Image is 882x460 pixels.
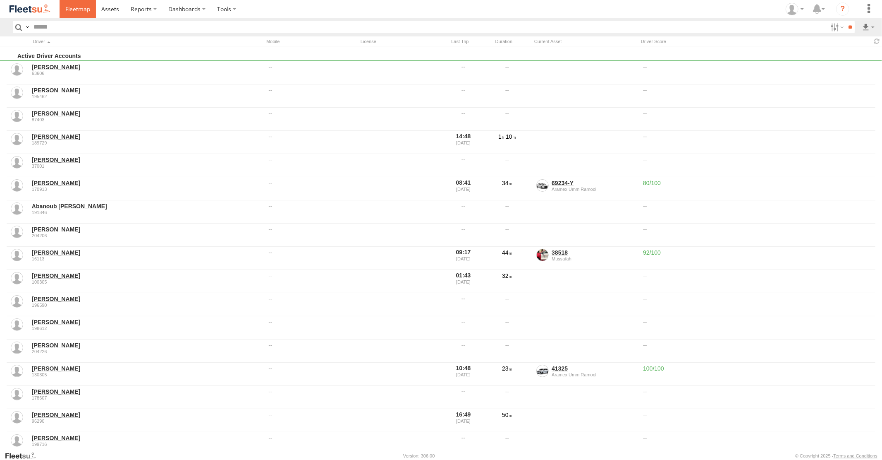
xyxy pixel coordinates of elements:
div: Version: 306.00 [403,453,435,458]
a: [PERSON_NAME] [32,388,263,395]
a: [PERSON_NAME] [32,434,263,442]
a: Visit our Website [5,452,43,460]
a: [PERSON_NAME] [32,133,263,140]
div: Current Asset [532,38,636,46]
a: 69234-Y [552,180,574,186]
a: [PERSON_NAME] [32,411,263,419]
div: Aramex Umm Ramool [552,187,640,192]
div: 100 [642,364,876,385]
div: 178607 [32,395,263,400]
div: Click to Sort [31,38,261,46]
a: [PERSON_NAME] [32,156,263,164]
span: 34 [502,180,512,186]
div: 204206 [32,233,263,238]
div: 199716 [32,442,263,447]
div: 130305 [32,372,263,377]
div: 96290 [32,419,263,424]
div: 63606 [32,71,263,76]
div: 16113 [32,256,263,261]
span: 50 [502,412,512,418]
div: License [359,38,441,46]
div: 08:41 [DATE] [448,178,479,200]
div: 14:48 [DATE] [448,132,479,153]
div: 09:17 [DATE] [448,248,479,269]
a: [PERSON_NAME] [32,226,263,233]
div: 189729 [32,140,263,145]
a: [PERSON_NAME] [32,110,263,117]
span: 23 [502,365,512,372]
div: Last Trip [445,38,476,46]
i: ? [836,2,849,16]
div: Aramex Umm Ramool [552,372,640,377]
div: 92 [642,248,876,269]
a: [PERSON_NAME] [32,365,263,372]
span: 1 [498,133,504,140]
a: [PERSON_NAME] [32,318,263,326]
a: Terms and Conditions [834,453,877,458]
div: 195462 [32,94,263,99]
a: [PERSON_NAME] [32,272,263,279]
a: [PERSON_NAME] [32,87,263,94]
div: © Copyright 2025 - [795,453,877,458]
label: Search Filter Options [827,21,845,33]
div: Driver Score [639,38,869,46]
a: Abanoub [PERSON_NAME] [32,202,263,210]
a: [PERSON_NAME] [32,342,263,349]
label: Search Query [24,21,31,33]
a: [PERSON_NAME] [32,249,263,256]
div: 204226 [32,349,263,354]
div: 100305 [32,279,263,284]
span: 44 [502,249,512,256]
div: 198612 [32,326,263,331]
a: 41325 [552,365,568,372]
div: 10:48 [DATE] [448,364,479,385]
div: 80 [642,178,876,200]
span: Refresh [872,37,882,45]
div: Ismail Elayodath [783,3,807,15]
div: 196590 [32,303,263,308]
span: 32 [502,272,512,279]
div: Duration [479,38,529,46]
div: 16:49 [DATE] [448,410,479,431]
a: [PERSON_NAME] [32,295,263,303]
label: Export results as... [861,21,875,33]
a: 38518 [552,249,568,256]
div: Mobile [264,38,355,46]
span: 10 [506,133,516,140]
div: 87403 [32,117,263,122]
div: 37001 [32,164,263,169]
img: fleetsu-logo-horizontal.svg [8,3,51,14]
div: 170913 [32,187,263,192]
div: 191846 [32,210,263,215]
a: [PERSON_NAME] [32,179,263,187]
div: Mussafah [552,256,640,261]
div: 01:43 [DATE] [448,271,479,292]
a: [PERSON_NAME] [32,63,263,71]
